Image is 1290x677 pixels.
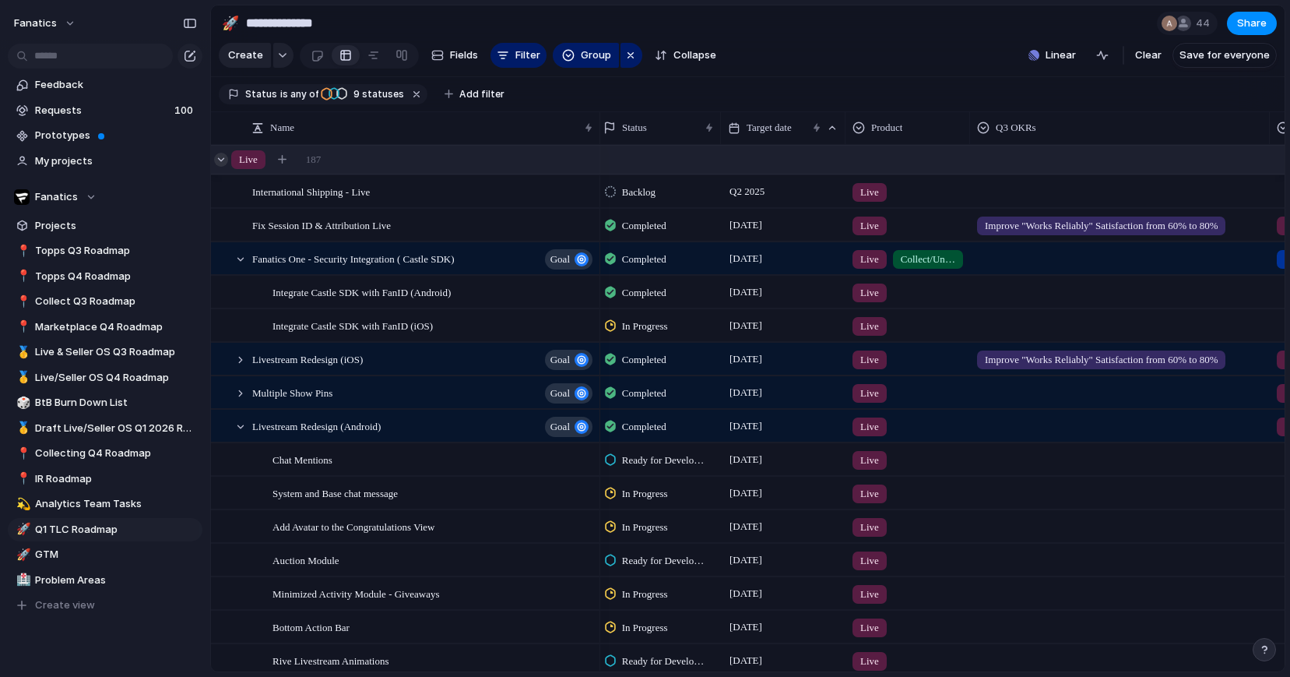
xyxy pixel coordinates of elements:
[8,290,202,313] a: 📍Collect Q3 Roadmap
[320,86,407,103] button: 9 statuses
[14,243,30,259] button: 📍
[622,553,708,569] span: Ready for Development
[8,214,202,238] a: Projects
[860,419,879,435] span: Live
[8,185,202,209] button: Fanatics
[726,283,766,301] span: [DATE]
[1179,48,1270,63] span: Save for everyone
[1172,43,1277,68] button: Save for everyone
[222,12,239,33] div: 🚀
[349,88,362,100] span: 9
[7,11,84,36] button: fanatics
[622,654,708,669] span: Ready for Development
[35,103,170,118] span: Requests
[726,249,766,268] span: [DATE]
[16,445,27,463] div: 📍
[550,249,570,270] span: goal
[16,470,27,488] div: 📍
[35,243,197,259] span: Topps Q3 Roadmap
[622,386,666,401] span: Completed
[860,654,879,669] span: Live
[8,366,202,390] a: 🥇Live/Seller OS Q4 Roadmap
[622,252,666,267] span: Completed
[8,569,202,592] a: 🏥Problem Areas
[35,522,197,538] span: Q1 TLC Roadmap
[16,394,27,412] div: 🎲
[860,587,879,602] span: Live
[272,651,388,669] span: Rive Livestream Animations
[871,120,902,136] span: Product
[860,319,879,334] span: Live
[860,453,879,468] span: Live
[16,520,27,538] div: 🚀
[14,496,30,512] button: 💫
[726,417,766,435] span: [DATE]
[8,316,202,339] a: 📍Marketplace Q4 Roadmap
[622,319,668,334] span: In Progress
[16,419,27,437] div: 🥇
[581,48,611,63] span: Group
[622,218,666,234] span: Completed
[860,486,879,502] span: Live
[747,120,792,136] span: Target date
[35,395,197,411] span: BtB Burn Down List
[860,218,879,234] span: Live
[726,350,766,368] span: [DATE]
[218,11,243,36] button: 🚀
[515,48,540,63] span: Filter
[550,383,570,404] span: goal
[35,573,197,588] span: Problem Areas
[553,43,619,68] button: Group
[272,450,332,468] span: Chat Mentions
[35,294,197,309] span: Collect Q3 Roadmap
[860,352,879,368] span: Live
[239,152,258,167] span: Live
[726,618,766,636] span: [DATE]
[673,48,716,63] span: Collapse
[1196,16,1214,31] span: 44
[435,83,514,105] button: Add filter
[860,285,879,301] span: Live
[272,283,451,301] span: Integrate Castle SDK with FanID (Android)
[860,185,879,200] span: Live
[14,395,30,411] button: 🎲
[1022,44,1082,67] button: Linear
[622,620,668,636] span: In Progress
[16,318,27,336] div: 📍
[35,189,78,205] span: Fanatics
[860,520,879,535] span: Live
[174,103,196,118] span: 100
[860,386,879,401] span: Live
[8,391,202,414] div: 🎲BtB Burn Down List
[622,520,668,535] span: In Progress
[14,319,30,335] button: 📍
[8,150,202,173] a: My projects
[272,316,433,334] span: Integrate Castle SDK with FanID (iOS)
[14,573,30,588] button: 🏥
[726,216,766,234] span: [DATE]
[306,152,322,167] span: 187
[490,43,547,68] button: Filter
[726,484,766,502] span: [DATE]
[272,551,339,569] span: Auction Module
[252,350,363,368] span: Livestream Redesign (iOS)
[726,651,766,670] span: [DATE]
[14,344,30,360] button: 🥇
[622,453,708,468] span: Ready for Development
[8,265,202,288] div: 📍Topps Q4 Roadmap
[270,120,294,136] span: Name
[277,86,322,103] button: isany of
[8,518,202,541] a: 🚀Q1 TLC Roadmap
[8,467,202,491] a: 📍IR Roadmap
[35,319,197,335] span: Marketplace Q4 Roadmap
[14,421,30,436] button: 🥇
[8,239,202,263] div: 📍Topps Q3 Roadmap
[272,517,435,535] span: Add Avatar to the Congratulations View
[1046,48,1076,63] span: Linear
[622,285,666,301] span: Completed
[726,316,766,335] span: [DATE]
[252,182,370,200] span: International Shipping - Live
